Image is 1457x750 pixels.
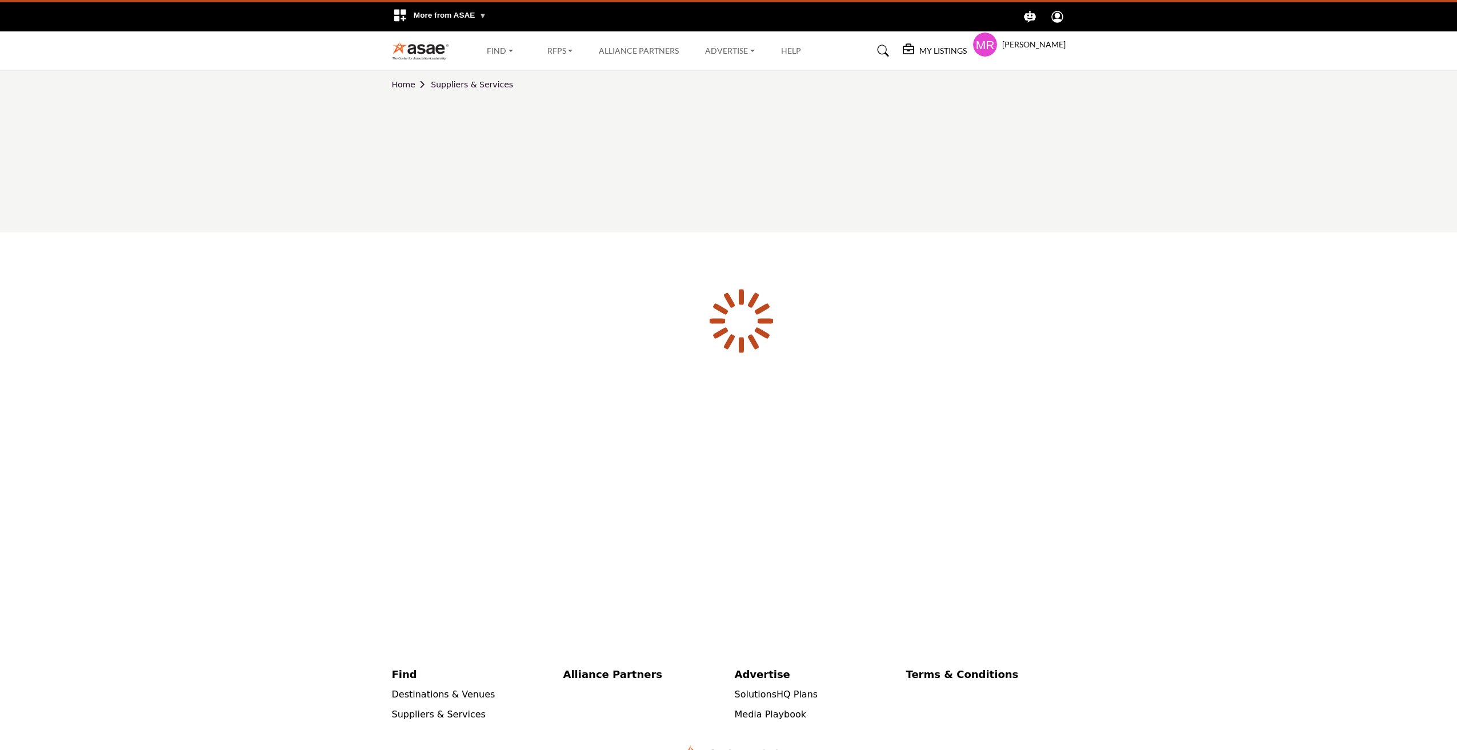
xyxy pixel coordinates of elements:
a: Suppliers & Services [431,80,513,89]
a: Media Playbook [735,709,807,720]
div: My Listings [903,44,967,58]
a: Alliance Partners [599,46,679,55]
a: Advertise [697,43,763,59]
a: Terms & Conditions [906,667,1066,682]
span: More from ASAE [414,11,487,19]
a: Alliance Partners [563,667,723,682]
h5: [PERSON_NAME] [1002,39,1066,50]
a: Find [479,43,521,59]
a: Search [866,42,896,60]
div: More from ASAE [386,2,494,31]
button: Show hide supplier dropdown [972,32,998,57]
img: Site Logo [392,41,455,60]
a: SolutionsHQ Plans [735,689,818,700]
a: RFPs [539,43,581,59]
a: Suppliers & Services [392,709,486,720]
a: Home [392,80,431,89]
h5: My Listings [919,46,967,56]
a: Advertise [735,667,894,682]
a: Help [781,46,801,55]
a: Find [392,667,551,682]
a: Destinations & Venues [392,689,495,700]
